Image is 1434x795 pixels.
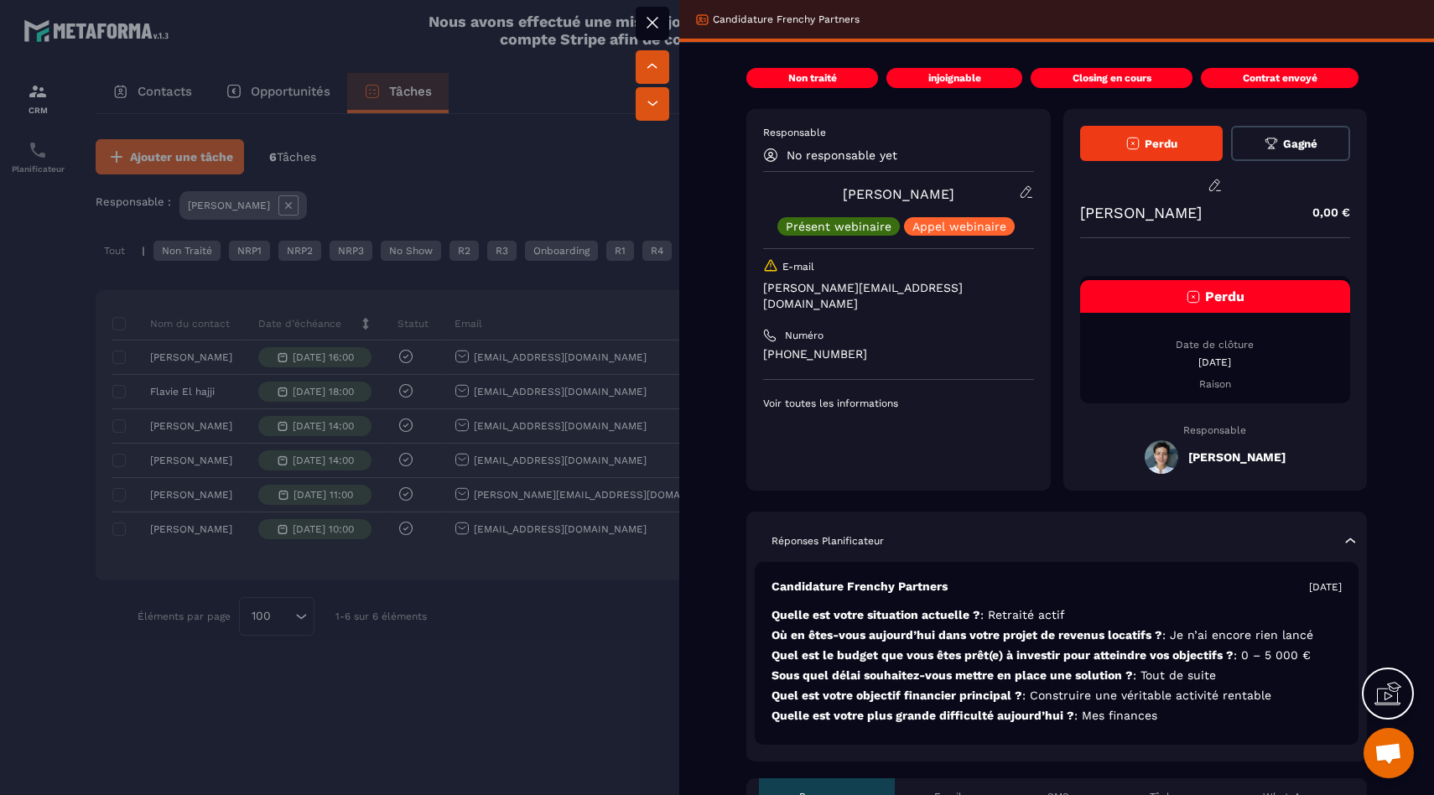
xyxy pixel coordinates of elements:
button: Gagné [1231,126,1350,161]
p: Candidature Frenchy Partners [713,13,860,26]
p: Contrat envoyé [1243,71,1317,85]
p: No responsable yet [787,148,897,162]
p: Candidature Frenchy Partners [772,579,948,595]
p: Quelle est votre situation actuelle ? [772,607,1342,623]
span: : Je n’ai encore rien lancé [1162,628,1313,642]
span: Gagné [1283,138,1317,150]
button: Perdu [1080,126,1223,161]
span: : Construire une véritable activité rentable [1022,688,1271,702]
p: [PERSON_NAME][EMAIL_ADDRESS][DOMAIN_NAME] [763,280,1034,312]
p: Responsable [763,126,1034,139]
p: Closing en cours [1073,71,1151,85]
p: Date de clôture [1080,338,1351,351]
p: [DATE] [1309,580,1342,594]
span: : Retraité actif [980,608,1065,621]
p: [PHONE_NUMBER] [763,346,1034,362]
p: Quelle est votre plus grande difficulté aujourd’hui ? [772,708,1342,724]
p: Présent webinaire [786,221,891,232]
span: Perdu [1205,288,1244,304]
h5: [PERSON_NAME] [1188,450,1286,464]
p: Voir toutes les informations [763,397,1034,410]
span: Perdu [1145,138,1177,150]
p: [PERSON_NAME] [1080,204,1202,221]
p: Sous quel délai souhaitez-vous mettre en place une solution ? [772,668,1342,683]
p: Quel est le budget que vous êtes prêt(e) à investir pour atteindre vos objectifs ? [772,647,1342,663]
span: : Mes finances [1074,709,1157,722]
p: E-mail [782,260,814,273]
p: injoignable [928,71,981,85]
p: Quel est votre objectif financier principal ? [772,688,1342,704]
p: Où en êtes-vous aujourd’hui dans votre projet de revenus locatifs ? [772,627,1342,643]
p: Raison [1080,377,1351,391]
p: 0,00 € [1296,196,1350,229]
div: Ouvrir le chat [1364,728,1414,778]
p: Non traité [788,71,837,85]
span: : Tout de suite [1133,668,1216,682]
p: [DATE] [1080,356,1351,369]
p: Numéro [785,329,824,342]
p: Réponses Planificateur [772,534,884,548]
span: : 0 – 5 000 € [1234,648,1311,662]
a: [PERSON_NAME] [843,186,954,202]
p: Appel webinaire [912,221,1006,232]
p: Responsable [1080,424,1351,436]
